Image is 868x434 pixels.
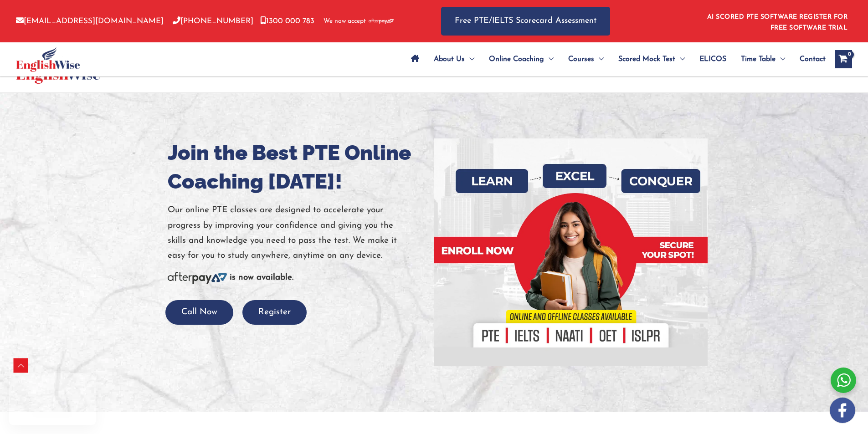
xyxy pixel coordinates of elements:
a: ELICOS [692,43,734,75]
b: is now available. [230,273,293,282]
img: Afterpay-Logo [168,272,227,284]
a: [PHONE_NUMBER] [173,17,253,25]
a: View Shopping Cart, empty [835,50,852,68]
a: Online CoachingMenu Toggle [482,43,561,75]
span: ELICOS [699,43,726,75]
span: Menu Toggle [465,43,474,75]
a: Contact [792,43,826,75]
a: Call Now [165,308,233,317]
span: Menu Toggle [594,43,604,75]
button: Call Now [165,300,233,325]
span: Scored Mock Test [618,43,675,75]
a: AI SCORED PTE SOFTWARE REGISTER FOR FREE SOFTWARE TRIAL [707,14,848,31]
a: Time TableMenu Toggle [734,43,792,75]
a: About UsMenu Toggle [426,43,482,75]
a: Free PTE/IELTS Scorecard Assessment [441,7,610,36]
nav: Site Navigation: Main Menu [404,43,826,75]
img: Afterpay-Logo [369,19,394,24]
a: 1300 000 783 [260,17,314,25]
a: CoursesMenu Toggle [561,43,611,75]
button: Register [242,300,307,325]
span: Menu Toggle [776,43,785,75]
span: Courses [568,43,594,75]
aside: Header Widget 1 [702,6,852,36]
span: Online Coaching [489,43,544,75]
a: [EMAIL_ADDRESS][DOMAIN_NAME] [16,17,164,25]
h1: Join the Best PTE Online Coaching [DATE]! [168,138,427,196]
span: Contact [800,43,826,75]
a: Register [242,308,307,317]
span: Time Table [741,43,776,75]
span: About Us [434,43,465,75]
span: Menu Toggle [544,43,554,75]
span: We now accept [324,17,366,26]
p: Our online PTE classes are designed to accelerate your progress by improving your confidence and ... [168,203,427,263]
img: white-facebook.png [830,398,855,423]
span: Menu Toggle [675,43,685,75]
a: Scored Mock TestMenu Toggle [611,43,692,75]
img: cropped-ew-logo [16,47,80,72]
